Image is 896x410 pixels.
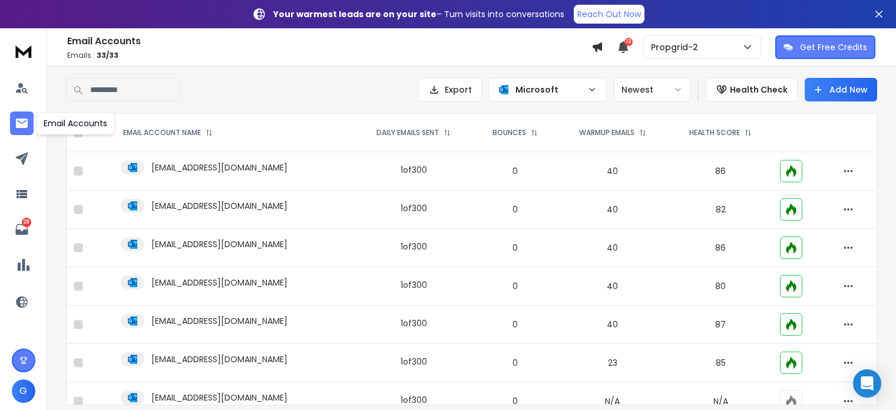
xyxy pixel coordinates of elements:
[775,35,875,59] button: Get Free Credits
[668,344,773,382] td: 85
[853,369,881,398] div: Open Intercom Messenger
[805,78,877,101] button: Add New
[730,84,788,96] p: Health Check
[481,357,550,369] p: 0
[36,112,115,135] div: Email Accounts
[557,344,668,382] td: 23
[12,40,35,62] img: logo
[151,238,287,250] p: [EMAIL_ADDRESS][DOMAIN_NAME]
[151,277,287,288] p: [EMAIL_ADDRESS][DOMAIN_NAME]
[557,191,668,229] td: 40
[151,200,287,212] p: [EMAIL_ADDRESS][DOMAIN_NAME]
[151,392,287,404] p: [EMAIL_ADDRESS][DOMAIN_NAME]
[668,152,773,191] td: 86
[401,394,427,406] div: 1 of 300
[67,51,591,60] p: Emails :
[614,78,690,101] button: Newest
[689,128,740,137] p: HEALTH SCORE
[401,317,427,329] div: 1 of 300
[418,78,482,101] button: Export
[557,267,668,306] td: 40
[481,280,550,292] p: 0
[706,78,798,101] button: Health Check
[557,306,668,344] td: 40
[123,128,213,137] div: EMAIL ACCOUNT NAME
[273,8,437,20] strong: Your warmest leads are on your site
[12,379,35,403] button: G
[579,128,634,137] p: WARMUP EMAILS
[492,128,526,137] p: BOUNCES
[675,395,766,407] p: N/A
[668,229,773,267] td: 86
[481,165,550,177] p: 0
[151,315,287,327] p: [EMAIL_ADDRESS][DOMAIN_NAME]
[668,191,773,229] td: 82
[577,8,641,20] p: Reach Out Now
[151,162,287,173] p: [EMAIL_ADDRESS][DOMAIN_NAME]
[557,152,668,191] td: 40
[651,41,703,53] p: Propgrid-2
[481,395,550,407] p: 0
[624,38,633,46] span: 12
[10,218,34,241] a: 28
[401,241,427,252] div: 1 of 300
[97,50,118,60] span: 33 / 33
[668,267,773,306] td: 80
[401,356,427,368] div: 1 of 300
[401,279,427,291] div: 1 of 300
[557,229,668,267] td: 40
[401,202,427,214] div: 1 of 300
[151,353,287,365] p: [EMAIL_ADDRESS][DOMAIN_NAME]
[481,242,550,254] p: 0
[273,8,564,20] p: – Turn visits into conversations
[481,204,550,215] p: 0
[481,319,550,330] p: 0
[515,84,583,96] p: Microsoft
[67,34,591,48] h1: Email Accounts
[401,164,427,176] div: 1 of 300
[800,41,867,53] p: Get Free Credits
[376,128,439,137] p: DAILY EMAILS SENT
[22,218,31,227] p: 28
[574,5,644,24] a: Reach Out Now
[668,306,773,344] td: 87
